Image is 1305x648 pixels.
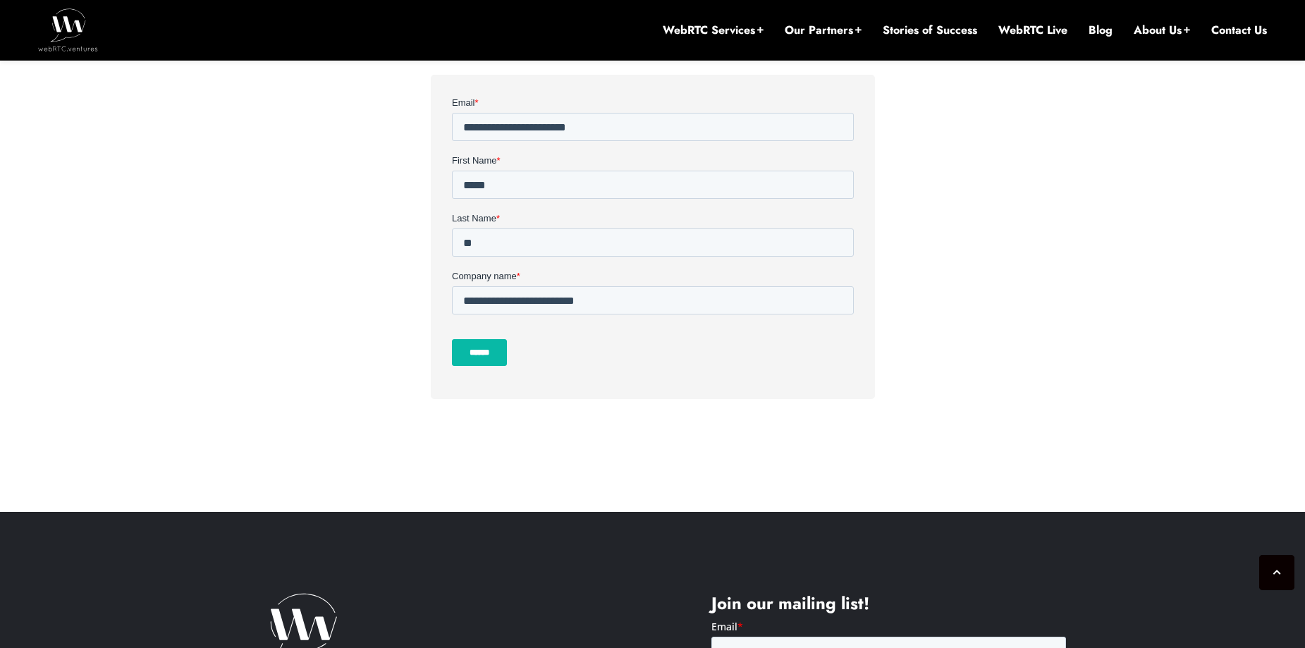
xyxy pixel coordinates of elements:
[1089,23,1113,38] a: Blog
[883,23,977,38] a: Stories of Success
[1211,23,1267,38] a: Contact Us
[1134,23,1190,38] a: About Us
[38,8,98,51] img: WebRTC.ventures
[711,593,1066,614] h4: Join our mailing list!
[663,23,764,38] a: WebRTC Services
[785,23,862,38] a: Our Partners
[998,23,1067,38] a: WebRTC Live
[452,96,854,378] iframe: Form 1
